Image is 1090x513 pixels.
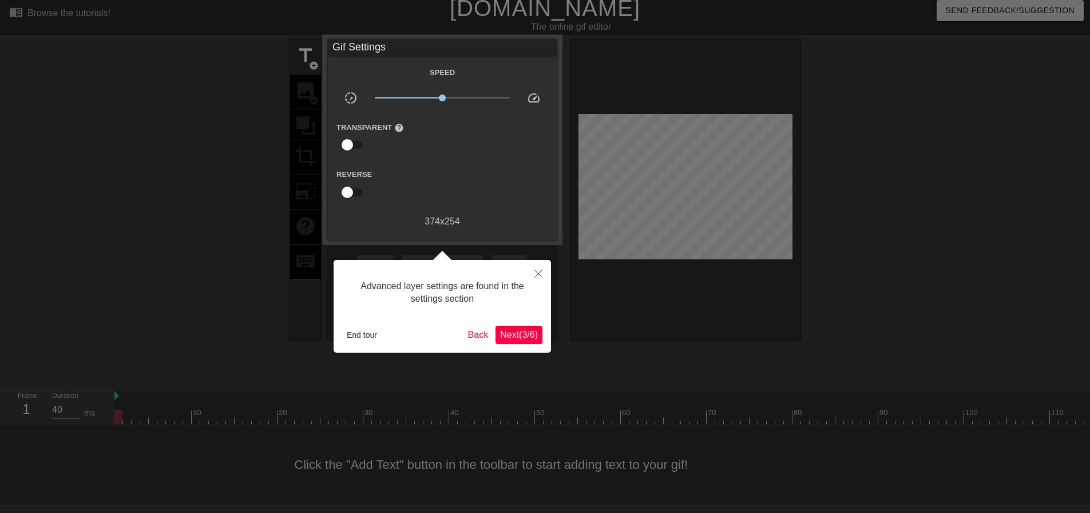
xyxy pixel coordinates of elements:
button: End tour [342,326,382,344]
button: Next [496,326,542,344]
div: Advanced layer settings are found in the settings section [342,269,542,317]
span: Next ( 3 / 6 ) [500,330,538,340]
button: Close [526,260,551,286]
button: Back [463,326,493,344]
